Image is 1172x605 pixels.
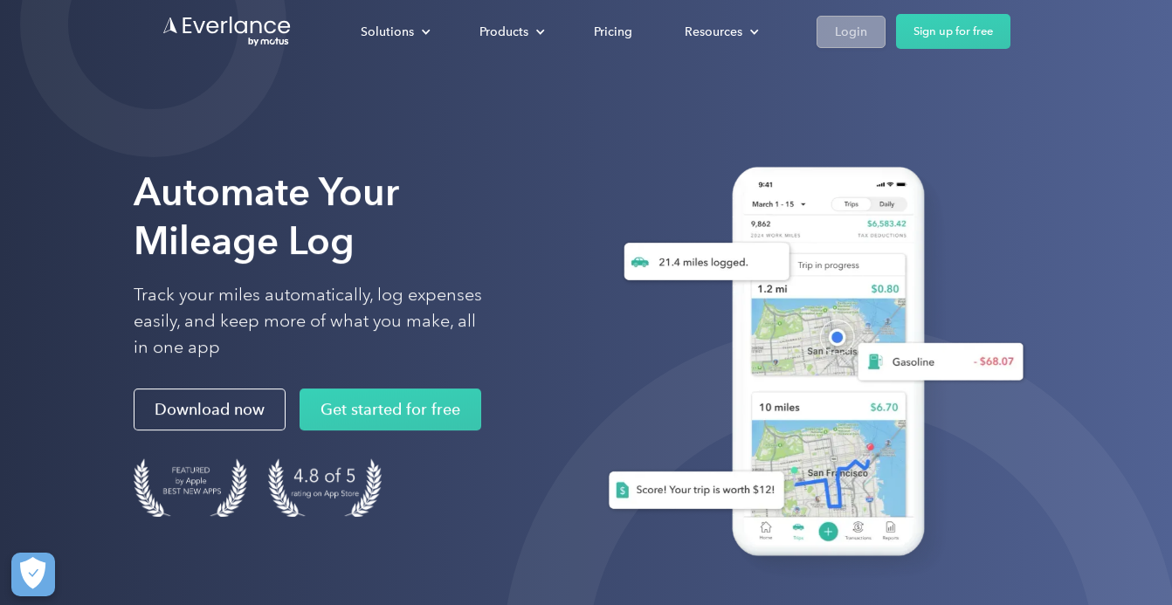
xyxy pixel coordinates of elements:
img: Badge for Featured by Apple Best New Apps [134,458,247,517]
div: Resources [685,21,742,43]
a: Go to homepage [162,15,293,48]
img: 4.9 out of 5 stars on the app store [268,458,382,517]
div: Resources [667,17,773,47]
button: Cookies Settings [11,553,55,596]
p: Track your miles automatically, log expenses easily, and keep more of what you make, all in one app [134,282,483,361]
img: Everlance, mileage tracker app, expense tracking app [581,149,1038,582]
div: Products [462,17,559,47]
a: Download now [134,388,286,430]
a: Login [817,16,886,48]
a: Get started for free [300,388,481,430]
strong: Automate Your Mileage Log [134,168,399,264]
div: Login [835,21,867,43]
div: Pricing [594,21,632,43]
div: Solutions [361,21,414,43]
div: Products [479,21,528,43]
a: Sign up for free [896,14,1010,49]
div: Solutions [343,17,445,47]
a: Pricing [576,17,650,47]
